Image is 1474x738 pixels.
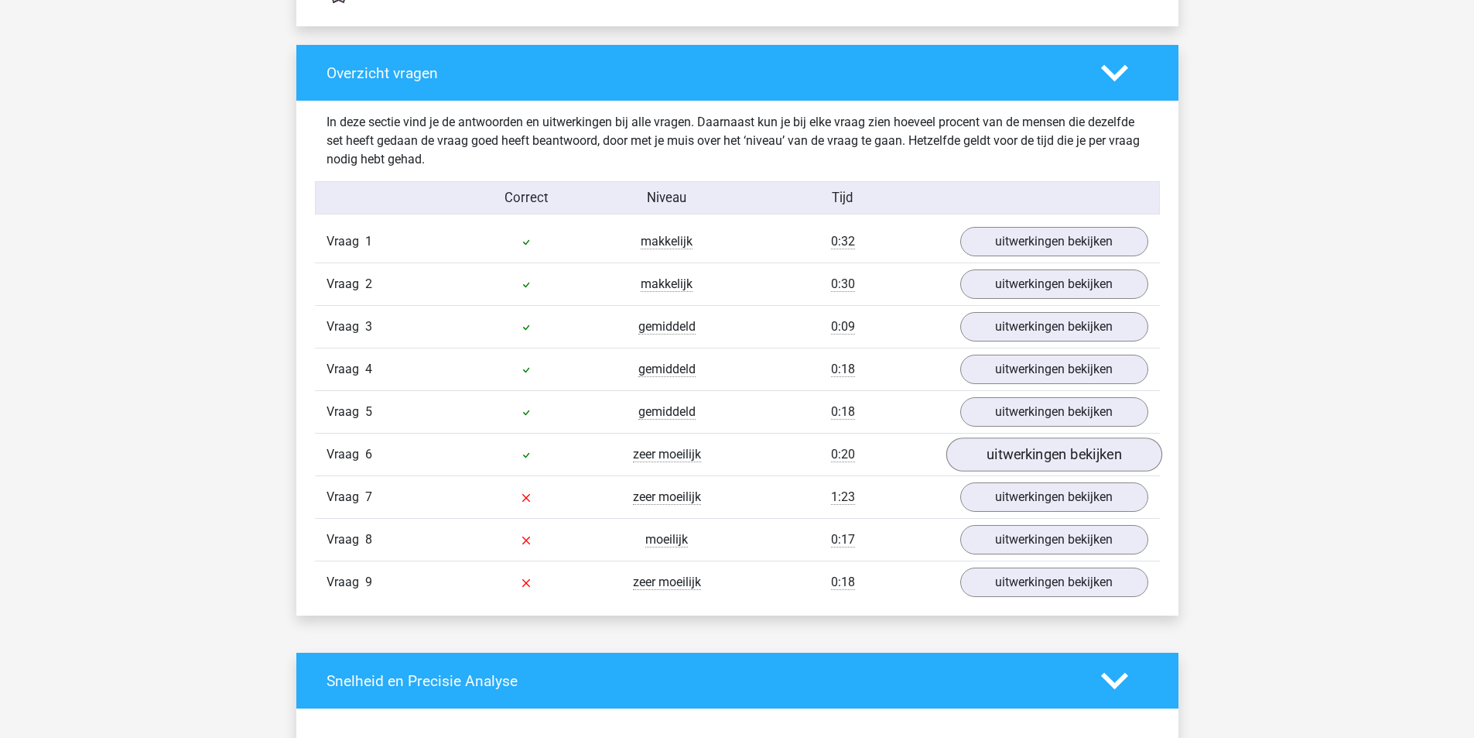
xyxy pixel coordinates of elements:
span: Vraag [327,445,365,464]
span: Vraag [327,318,365,336]
span: 5 [365,404,372,419]
span: 0:30 [831,276,855,292]
span: gemiddeld [638,404,696,420]
span: 4 [365,362,372,376]
span: 1:23 [831,489,855,505]
span: gemiddeld [638,319,696,335]
a: uitwerkingen bekijken [960,355,1148,384]
a: uitwerkingen bekijken [960,482,1148,512]
span: Vraag [327,530,365,549]
span: makkelijk [641,276,693,292]
span: 0:18 [831,575,855,590]
span: Vraag [327,403,365,421]
span: 0:20 [831,447,855,462]
span: 9 [365,575,372,589]
div: In deze sectie vind je de antwoorden en uitwerkingen bij alle vragen. Daarnaast kun je bij elke v... [315,113,1160,169]
span: 0:17 [831,532,855,547]
span: 8 [365,532,372,547]
span: zeer moeilijk [633,489,701,505]
h4: Snelheid en Precisie Analyse [327,672,1078,690]
span: 0:32 [831,234,855,249]
a: uitwerkingen bekijken [946,438,1161,472]
span: zeer moeilijk [633,575,701,590]
div: Correct [456,188,597,208]
a: uitwerkingen bekijken [960,227,1148,256]
span: 0:18 [831,362,855,377]
span: Vraag [327,275,365,293]
span: Vraag [327,360,365,379]
span: Vraag [327,488,365,506]
a: uitwerkingen bekijken [960,568,1148,597]
span: 2 [365,276,372,291]
span: zeer moeilijk [633,447,701,462]
span: 6 [365,447,372,462]
span: 7 [365,489,372,504]
a: uitwerkingen bekijken [960,525,1148,554]
div: Tijd [737,188,948,208]
span: makkelijk [641,234,693,249]
span: moeilijk [645,532,688,547]
a: uitwerkingen bekijken [960,312,1148,342]
div: Niveau [597,188,737,208]
span: 0:18 [831,404,855,420]
span: Vraag [327,232,365,251]
h4: Overzicht vragen [327,64,1078,82]
span: 0:09 [831,319,855,335]
a: uitwerkingen bekijken [960,269,1148,299]
span: 1 [365,234,372,249]
span: 3 [365,319,372,334]
span: Vraag [327,573,365,592]
span: gemiddeld [638,362,696,377]
a: uitwerkingen bekijken [960,397,1148,427]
